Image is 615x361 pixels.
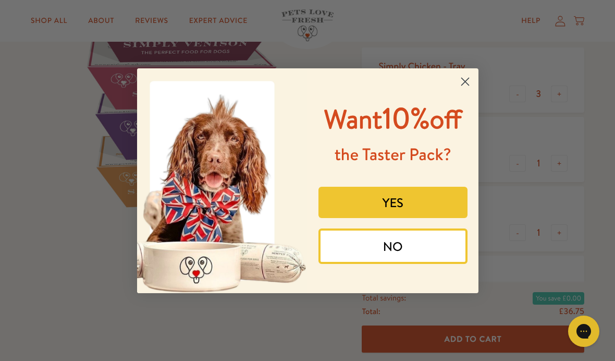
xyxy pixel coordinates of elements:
[335,143,451,166] span: the Taster Pack?
[137,68,308,293] img: 8afefe80-1ef6-417a-b86b-9520c2248d41.jpeg
[318,187,468,218] button: YES
[318,228,468,264] button: NO
[324,98,462,138] span: 10%
[456,73,474,91] button: Close dialog
[563,312,605,351] iframe: Gorgias live chat messenger
[429,101,462,137] span: off
[324,101,383,137] span: Want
